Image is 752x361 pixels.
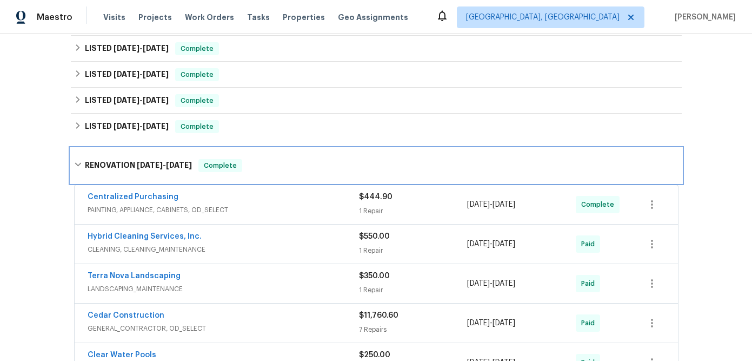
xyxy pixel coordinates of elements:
span: Geo Assignments [338,12,408,23]
span: [DATE] [493,240,515,248]
h6: LISTED [85,94,169,107]
span: $550.00 [359,233,390,240]
span: [DATE] [493,201,515,208]
span: PAINTING, APPLIANCE, CABINETS, OD_SELECT [88,205,359,215]
h6: RENOVATION [85,159,192,172]
span: [DATE] [493,280,515,287]
span: [DATE] [114,44,139,52]
span: Maestro [37,12,72,23]
span: Projects [138,12,172,23]
span: GENERAL_CONTRACTOR, OD_SELECT [88,323,359,334]
a: Terra Nova Landscaping [88,272,181,280]
span: [DATE] [467,319,490,327]
div: 1 Repair [359,245,468,256]
a: Cedar Construction [88,312,164,319]
a: Hybrid Cleaning Services, Inc. [88,233,202,240]
div: LISTED [DATE]-[DATE]Complete [71,88,682,114]
span: Paid [581,239,599,250]
span: - [137,161,192,169]
span: CLEANING, CLEANING_MAINTENANCE [88,244,359,255]
span: Tasks [247,14,270,21]
span: [GEOGRAPHIC_DATA], [GEOGRAPHIC_DATA] [466,12,620,23]
span: [DATE] [467,280,490,287]
span: Complete [176,121,218,132]
span: [DATE] [143,44,169,52]
span: - [114,96,169,104]
a: Clear Water Pools [88,351,156,359]
span: Complete [199,160,241,171]
span: - [467,199,515,210]
h6: LISTED [85,68,169,81]
span: Complete [176,43,218,54]
span: [DATE] [114,96,139,104]
span: Complete [176,69,218,80]
div: LISTED [DATE]-[DATE]Complete [71,114,682,140]
span: $250.00 [359,351,390,359]
span: Paid [581,278,599,289]
span: Properties [283,12,325,23]
span: [DATE] [114,70,139,78]
span: Complete [176,95,218,106]
span: [DATE] [166,161,192,169]
span: [PERSON_NAME] [670,12,736,23]
h6: LISTED [85,120,169,133]
span: - [467,278,515,289]
div: LISTED [DATE]-[DATE]Complete [71,36,682,62]
div: 7 Repairs [359,324,468,335]
span: Paid [581,318,599,329]
span: - [114,122,169,130]
span: LANDSCAPING_MAINTENANCE [88,284,359,294]
span: - [467,318,515,329]
span: [DATE] [137,161,163,169]
div: 1 Repair [359,206,468,216]
span: Work Orders [185,12,234,23]
span: Complete [581,199,618,210]
div: 1 Repair [359,285,468,296]
div: RENOVATION [DATE]-[DATE]Complete [71,148,682,183]
span: [DATE] [493,319,515,327]
div: LISTED [DATE]-[DATE]Complete [71,62,682,88]
span: [DATE] [143,70,169,78]
a: Centralized Purchasing [88,193,178,201]
span: - [467,239,515,250]
span: Visits [103,12,125,23]
span: [DATE] [143,122,169,130]
span: $11,760.60 [359,312,398,319]
span: [DATE] [467,240,490,248]
span: $444.90 [359,193,392,201]
span: - [114,44,169,52]
span: [DATE] [114,122,139,130]
span: - [114,70,169,78]
span: [DATE] [143,96,169,104]
h6: LISTED [85,42,169,55]
span: $350.00 [359,272,390,280]
span: [DATE] [467,201,490,208]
